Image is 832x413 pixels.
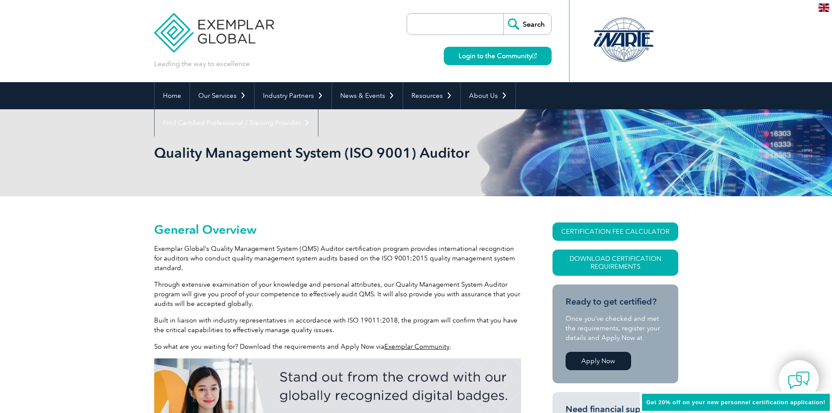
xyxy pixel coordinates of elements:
[154,316,521,335] p: Built in liaison with industry representatives in accordance with ISO 19011:2018, the program wil...
[255,82,331,109] a: Industry Partners
[818,3,829,12] img: en
[155,109,318,136] a: Find Certified Professional / Training Provider
[154,222,521,236] h2: General Overview
[154,342,521,351] p: So what are you waiting for? Download the requirements and Apply Now via .
[332,82,403,109] a: News & Events
[646,399,825,406] span: Get 20% off on your new personnel certification application!
[552,250,678,276] a: Download Certification Requirements
[155,82,190,109] a: Home
[461,82,515,109] a: About Us
[566,352,631,370] a: Apply Now
[154,144,490,161] h1: Quality Management System (ISO 9001) Auditor
[532,53,537,58] img: open_square.png
[403,82,460,109] a: Resources
[552,222,678,241] a: CERTIFICATION FEE CALCULATOR
[566,314,665,343] p: Once you’ve checked and met the requirements, register your details and Apply Now at
[154,244,521,273] p: Exemplar Global’s Quality Management System (QMS) Auditor certification program provides internat...
[384,343,449,351] a: Exemplar Community
[190,82,254,109] a: Our Services
[503,14,551,35] input: Search
[154,59,250,69] p: Leading the way to excellence
[444,47,552,65] a: Login to the Community
[154,280,521,309] p: Through extensive examination of your knowledge and personal attributes, our Quality Management S...
[566,296,665,307] h3: Ready to get certified?
[788,369,810,391] img: contact-chat.png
